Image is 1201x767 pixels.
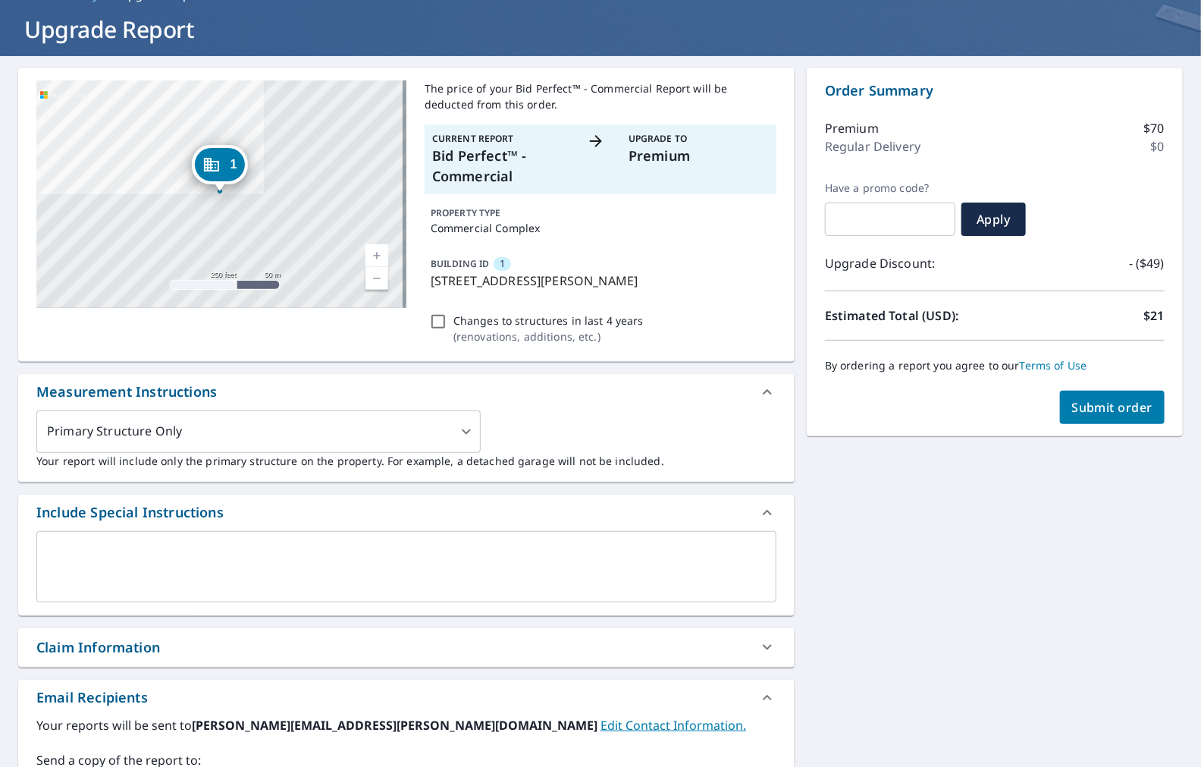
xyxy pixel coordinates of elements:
div: Include Special Instructions [36,502,224,523]
p: Bid Perfect™ - Commercial [432,146,572,187]
p: PROPERTY TYPE [431,206,770,220]
div: Claim Information [18,628,795,667]
p: BUILDING ID [431,257,489,270]
div: Email Recipients [36,687,148,708]
label: Have a promo code? [825,181,955,195]
b: [PERSON_NAME][EMAIL_ADDRESS][PERSON_NAME][DOMAIN_NAME] [192,717,600,734]
a: EditContactInfo [600,717,746,734]
div: Include Special Instructions [18,495,795,531]
div: Measurement Instructions [36,382,217,402]
p: Changes to structures in last 4 years [453,313,644,328]
p: ( renovations, additions, etc. ) [453,328,644,344]
p: Commercial Complex [431,220,770,236]
label: Your reports will be sent to [36,716,776,734]
p: [STREET_ADDRESS][PERSON_NAME] [431,272,770,290]
p: The price of your Bid Perfect™ - Commercial Report will be deducted from this order. [425,80,776,112]
p: By ordering a report you agree to our [825,359,1165,372]
a: Terms of Use [1020,358,1087,372]
p: - ($49) [1129,254,1165,272]
p: Premium [629,146,769,166]
div: Claim Information [36,637,160,658]
p: Premium [825,119,879,137]
p: Current Report [432,132,572,146]
p: $70 [1144,119,1165,137]
div: Measurement Instructions [18,374,795,410]
button: Apply [961,203,1026,236]
p: Order Summary [825,80,1165,101]
p: Upgrade To [629,132,769,146]
span: Submit order [1072,399,1153,416]
p: Upgrade Discount: [825,254,995,272]
h1: Upgrade Report [18,14,1183,45]
p: $0 [1151,137,1165,156]
p: Estimated Total (USD): [825,306,995,325]
a: Current Level 17, Zoom Out [365,267,388,290]
p: Regular Delivery [825,137,920,156]
p: $21 [1144,306,1165,325]
span: 1 [230,159,237,170]
span: 1 [500,256,505,271]
a: Current Level 17, Zoom In [365,244,388,267]
span: Apply [974,211,1014,228]
div: Dropped pin, building 1, Commercial property, 3738 Glen Oaks Blvd Sioux City, IA 51104 [191,145,247,192]
button: Submit order [1060,391,1165,424]
div: Primary Structure Only [36,410,481,453]
div: Email Recipients [18,680,795,716]
p: Your report will include only the primary structure on the property. For example, a detached gara... [36,453,776,469]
